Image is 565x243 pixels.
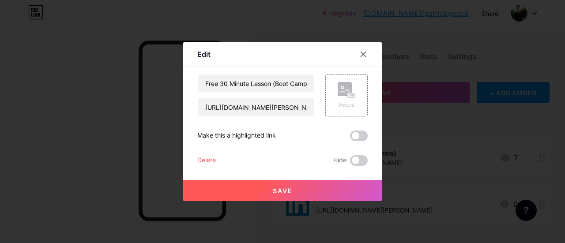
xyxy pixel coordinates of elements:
[333,155,347,166] span: Hide
[273,187,293,194] span: Save
[197,155,216,166] div: Delete
[198,75,314,92] input: Title
[338,102,355,108] div: Picture
[197,131,276,141] div: Make this a highlighted link
[197,49,211,60] div: Edit
[198,98,314,116] input: URL
[183,180,382,201] button: Save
